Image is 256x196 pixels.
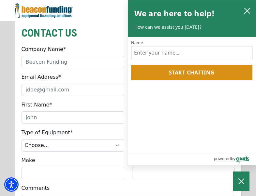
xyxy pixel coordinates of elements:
[22,73,61,81] label: Email Address*
[131,65,253,80] button: Start chatting
[22,111,124,124] input: John
[134,24,249,30] p: How can we assist you [DATE]?
[231,155,235,163] span: by
[242,6,252,15] button: close chatbox
[214,154,256,165] a: Powered by Olark
[22,129,73,137] label: Type of Equipment*
[214,155,231,163] span: powered
[22,25,235,41] h2: CONTACT US
[131,46,253,59] input: Name
[22,56,124,68] input: Beacon Funding
[131,41,253,45] label: Name
[22,184,50,192] label: Comments
[22,156,35,164] label: Make
[22,45,66,53] label: Company Name*
[22,101,52,109] label: First Name*
[233,171,249,191] button: Close Chatbox
[134,7,215,20] h2: We are here to help!
[22,84,124,96] input: jdoe@gmail.com
[4,177,19,192] div: Accessibility Menu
